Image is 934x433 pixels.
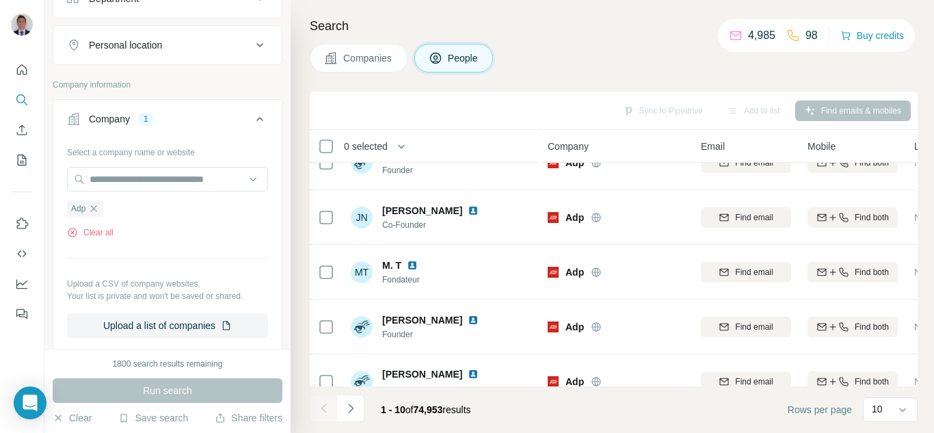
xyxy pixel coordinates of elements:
span: Lists [914,140,934,153]
span: [PERSON_NAME] [382,204,462,218]
span: Find both [855,266,889,278]
span: results [381,404,471,415]
button: Company1 [53,103,282,141]
img: Logo of Adp [548,212,559,223]
img: LinkedIn logo [468,205,479,216]
span: Founder [382,164,495,176]
span: Rows per page [788,403,852,417]
p: 4,985 [748,27,775,44]
span: Find both [855,321,889,333]
span: Find email [735,376,773,388]
h4: Search [310,16,918,36]
span: Adp [565,211,584,224]
button: Find email [701,262,791,283]
button: Clear all [67,226,114,239]
div: Select a company name or website [67,141,268,159]
div: 1800 search results remaining [113,358,223,370]
button: Quick start [11,57,33,82]
span: Email [701,140,725,153]
span: Companies [343,51,393,65]
button: Use Surfe on LinkedIn [11,211,33,236]
div: Company [89,112,130,126]
button: Buy credits [840,26,904,45]
button: Find email [701,317,791,337]
span: [PERSON_NAME] [382,367,462,381]
span: Find both [855,376,889,388]
span: Find both [855,211,889,224]
span: Find email [735,321,773,333]
button: Upload a list of companies [67,313,268,338]
div: Personal location [89,38,162,52]
button: Find both [808,262,898,283]
img: LinkedIn logo [468,369,479,380]
span: of [405,404,414,415]
div: MT [351,261,373,283]
span: CEO/ Founder of Unique SISTAS TRANSITIONAL HOUSE Nonprofit Corporation [382,384,677,395]
p: Your list is private and won't be saved or shared. [67,290,268,302]
p: Upload a CSV of company websites. [67,278,268,290]
span: Find email [735,211,773,224]
div: 1 [138,113,154,125]
span: Mobile [808,140,836,153]
span: Co-Founder [382,219,495,231]
button: Search [11,88,33,112]
img: Avatar [351,316,373,338]
span: People [448,51,479,65]
button: Find both [808,317,898,337]
button: Personal location [53,29,282,62]
span: 1 - 10 [381,404,405,415]
span: [PERSON_NAME] [382,313,462,327]
p: Company information [53,79,282,91]
button: Dashboard [11,272,33,296]
button: Share filters [215,411,282,425]
p: 98 [805,27,818,44]
span: Adp [565,375,584,389]
button: Enrich CSV [11,118,33,142]
button: Navigate to next page [337,395,364,422]
span: M. T [382,259,401,272]
span: Find email [735,266,773,278]
button: Feedback [11,302,33,326]
img: LinkedIn logo [407,260,418,271]
button: Use Surfe API [11,241,33,266]
div: Open Intercom Messenger [14,386,46,419]
img: Avatar [11,14,33,36]
span: Adp [71,202,85,215]
button: My lists [11,148,33,172]
span: Adp [565,320,584,334]
img: Avatar [351,371,373,393]
img: LinkedIn logo [468,315,479,326]
span: 74,953 [414,404,443,415]
img: Logo of Adp [548,376,559,387]
img: Logo of Adp [548,322,559,332]
div: JN [351,207,373,228]
span: Founder [382,328,495,341]
button: Find email [701,371,791,392]
button: Find email [701,207,791,228]
span: Company [548,140,589,153]
button: Save search [118,411,188,425]
button: Clear [53,411,92,425]
button: Find both [808,207,898,228]
span: Fondateur [382,274,434,286]
img: Logo of Adp [548,267,559,278]
button: Find both [808,371,898,392]
p: 10 [872,402,883,416]
span: Adp [565,265,584,279]
span: 0 selected [344,140,388,153]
